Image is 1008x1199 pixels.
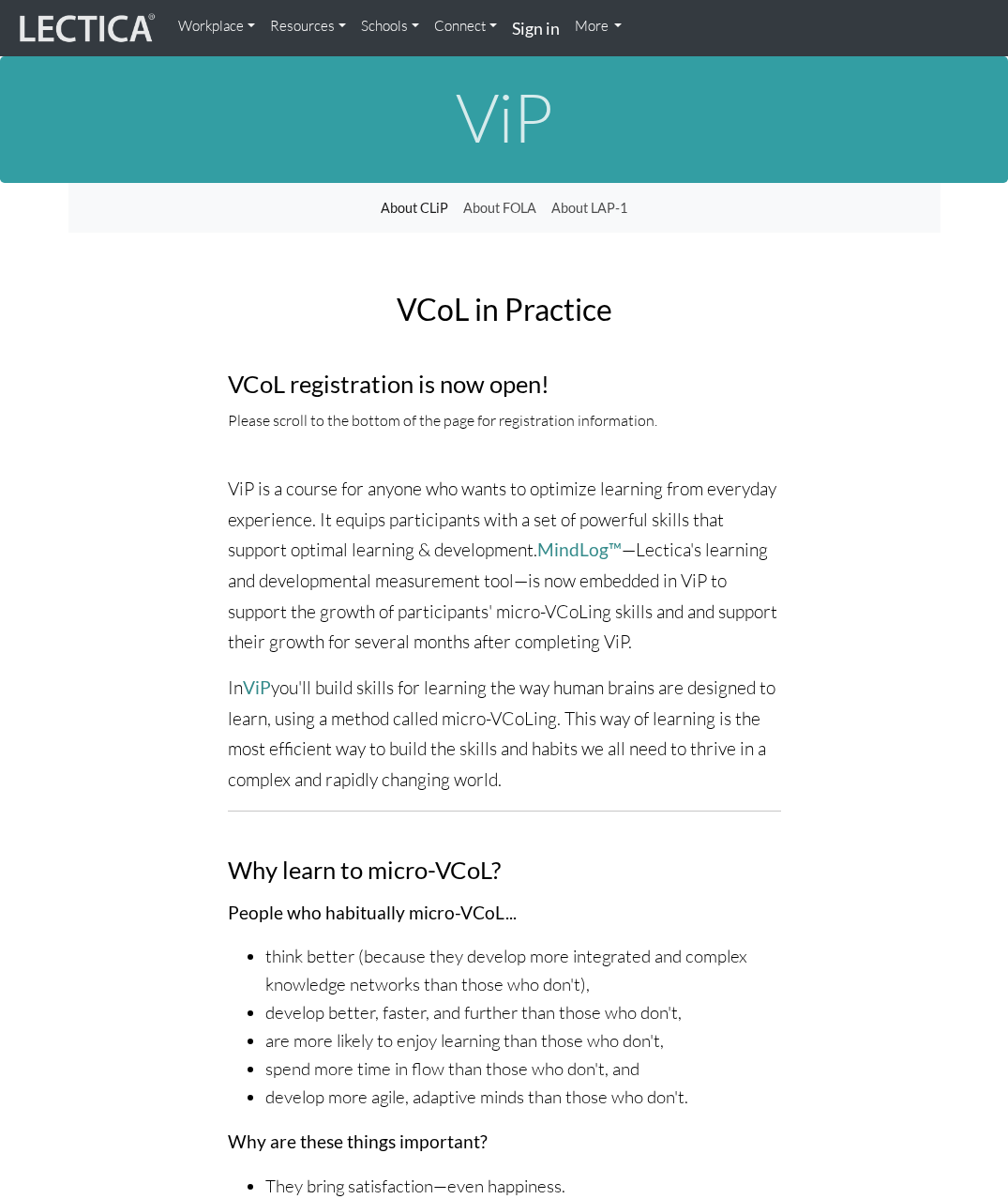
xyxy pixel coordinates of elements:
a: Connect [427,8,504,45]
a: Schools [354,8,427,45]
li: develop more agile, adaptive minds than those who don't. [265,1084,781,1112]
a: Workplace [171,8,263,45]
p: In you'll build skills for learning the way human brains are designed to learn, using a method ca... [228,673,781,796]
h3: Why learn to micro-VCoL? [228,857,781,883]
a: About CLiP [373,190,456,226]
a: More [567,8,630,45]
strong: Sign in [512,18,560,38]
li: develop better, faster, and further than those who don't, [265,999,781,1027]
a: ViP [243,676,271,698]
a: Sign in [504,8,567,49]
h6: Please scroll to the bottom of the page for registration information. [228,413,781,430]
li: spend more time in flow than those who don't, and [265,1055,781,1084]
li: are more likely to enjoy learning than those who don't, [265,1027,781,1055]
p: ViP is a course for anyone who wants to optimize learning from everyday experience. It equips par... [228,474,781,658]
h3: VCoL registration is now open! [228,371,781,397]
strong: Why are these things important? [228,1131,488,1152]
a: About LAP-1 [544,190,635,226]
strong: People who habitually micro-VCoL... [228,902,517,923]
img: lecticalive [15,10,156,46]
a: About FOLA [456,190,544,226]
li: think better (because they develop more integrated and complex knowledge networks than those who ... [265,943,781,999]
a: MindLog™ [537,539,622,560]
h2: VCoL in Practice [228,293,781,326]
a: Resources [263,8,354,45]
h1: ViP [68,80,940,154]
